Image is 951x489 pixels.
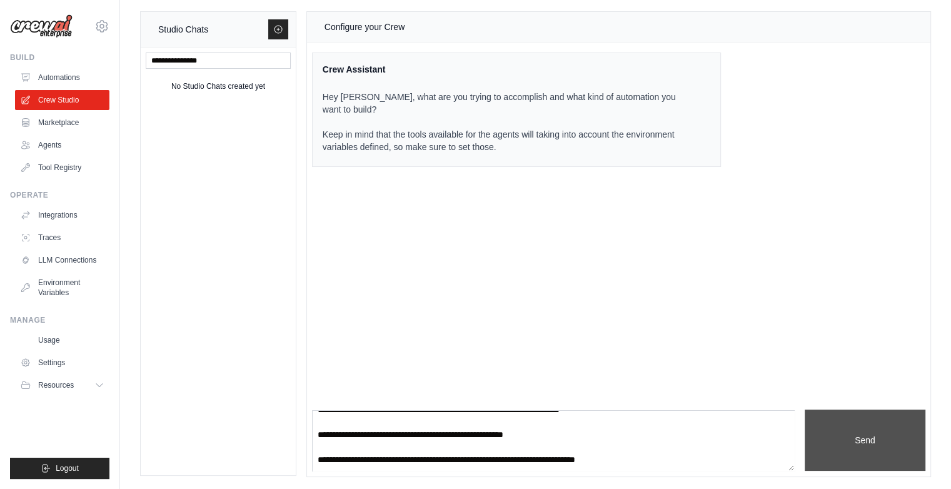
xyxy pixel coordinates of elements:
p: Hey [PERSON_NAME], what are you trying to accomplish and what kind of automation you want to buil... [323,91,695,153]
a: Agents [15,135,109,155]
div: Manage [10,315,109,325]
div: Operate [10,190,109,200]
a: Crew Studio [15,90,109,110]
div: Studio Chats [158,22,208,37]
a: Settings [15,353,109,373]
a: LLM Connections [15,250,109,270]
img: Logo [10,14,73,38]
a: Traces [15,228,109,248]
a: Automations [15,68,109,88]
a: Integrations [15,205,109,225]
div: Configure your Crew [325,19,405,34]
div: No Studio Chats created yet [171,79,265,94]
button: Send [805,410,925,471]
div: Build [10,53,109,63]
button: Logout [10,458,109,479]
span: Resources [38,380,74,390]
button: Resources [15,375,109,395]
a: Environment Variables [15,273,109,303]
a: Tool Registry [15,158,109,178]
a: Marketplace [15,113,109,133]
span: Logout [56,463,79,473]
a: Usage [15,330,109,350]
div: Crew Assistant [323,63,695,76]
